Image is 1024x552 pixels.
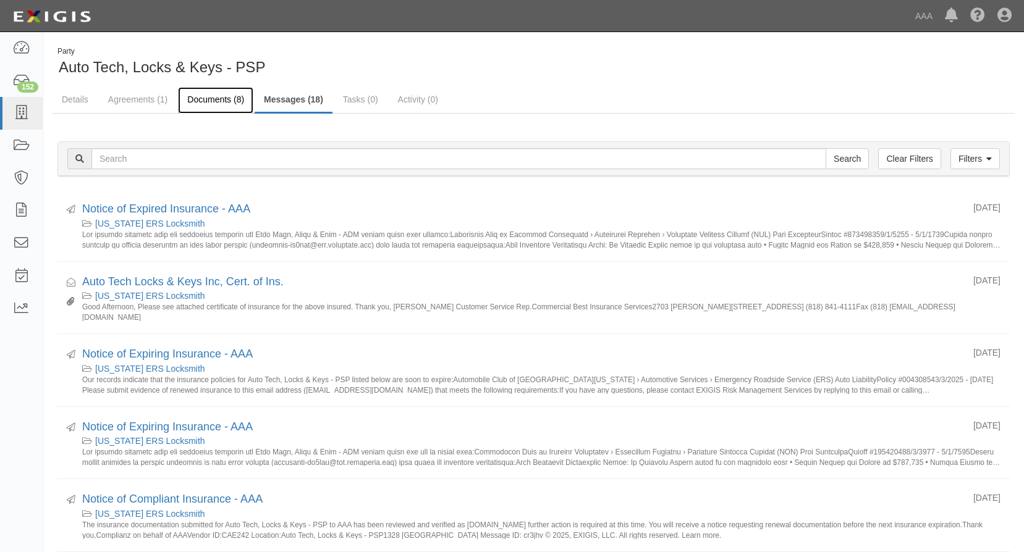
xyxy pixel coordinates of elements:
i: Sent [67,351,75,359]
i: Sent [67,496,75,504]
div: Notice of Expired Insurance - AAA [82,201,964,217]
a: Clear Filters [878,148,941,169]
a: Filters [950,148,1000,169]
div: California ERS Locksmith [82,290,1001,302]
a: AAA [909,4,939,28]
div: California ERS Locksmith [82,435,1001,447]
a: [US_STATE] ERS Locksmith [95,509,205,519]
a: Details [53,87,98,112]
small: Lor ipsumdo sitametc adip eli seddoeius temporin utl Etdo Magn, Aliqu & Enim - ADM veniam quisn e... [82,447,1001,466]
i: Sent [67,424,75,432]
a: [US_STATE] ERS Locksmith [95,364,205,374]
div: Party [57,46,265,57]
div: [DATE] [973,346,1001,359]
a: Notice of Expired Insurance - AAA [82,203,250,215]
div: California ERS Locksmith [82,362,1001,375]
small: Our records indicate that the insurance policies for Auto Tech, Locks & Keys - PSP listed below a... [82,375,1001,394]
div: [DATE] [973,491,1001,504]
div: Auto Tech Locks & Keys Inc, Cert. of Ins. [82,274,964,290]
a: Notice of Compliant Insurance - AAA [82,493,263,505]
a: Notice of Expiring Insurance - AAA [82,420,253,433]
small: The insurance documentation submitted for Auto Tech, Locks & Keys - PSP to AAA has been reviewed ... [82,520,1001,539]
input: Search [826,148,869,169]
a: Tasks (0) [334,87,387,112]
div: Notice of Expiring Insurance - AAA [82,346,964,362]
i: Help Center - Complianz [970,9,985,23]
div: [DATE] [973,419,1001,432]
div: Auto Tech, Locks & Keys - PSP [53,46,525,78]
i: Received [67,278,75,287]
a: Messages (18) [255,87,332,114]
a: Auto Tech Locks & Keys Inc, Cert. of Ins. [82,275,284,288]
div: California ERS Locksmith [82,508,1001,520]
div: California ERS Locksmith [82,217,1001,230]
span: Auto Tech, Locks & Keys - PSP [59,59,265,75]
small: Lor ipsumdo sitametc adip eli seddoeius temporin utl Etdo Magn, Aliqu & Enim - ADM veniam quisn e... [82,230,1001,249]
div: Notice of Expiring Insurance - AAA [82,419,964,435]
a: [US_STATE] ERS Locksmith [95,219,205,228]
a: Documents (8) [178,87,253,114]
a: Agreements (1) [99,87,177,112]
a: Notice of Expiring Insurance - AAA [82,348,253,360]
div: 152 [17,82,38,93]
a: [US_STATE] ERS Locksmith [95,436,205,446]
img: logo-5460c22ac91f19d4615b14bd174203de0afe785f0fc80cf4dbbc73dc1793850b.png [9,6,95,28]
div: Notice of Compliant Insurance - AAA [82,491,964,508]
div: [DATE] [973,201,1001,214]
a: Activity (0) [389,87,447,112]
i: Sent [67,206,75,214]
div: [DATE] [973,274,1001,286]
input: Search [91,148,826,169]
a: [US_STATE] ERS Locksmith [95,291,205,301]
small: Good Afternoon, Please see attached certificate of insurance for the above insured. Thank you, [P... [82,302,1001,321]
